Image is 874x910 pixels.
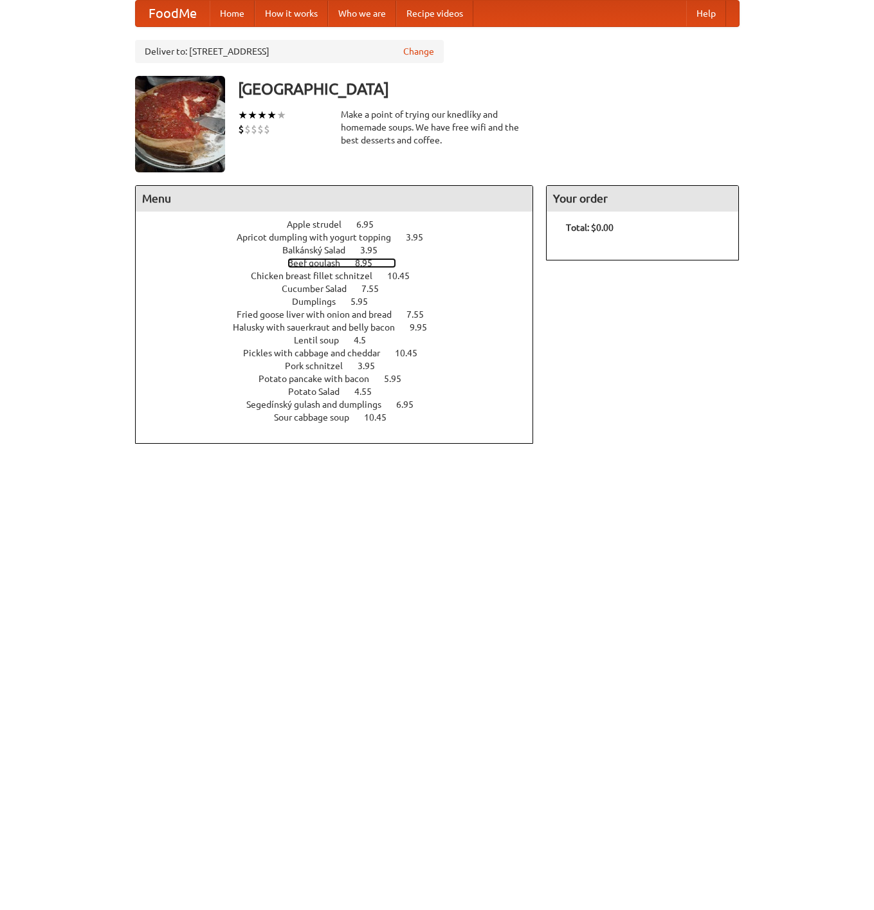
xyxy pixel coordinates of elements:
img: angular.jpg [135,76,225,172]
li: ★ [277,108,286,122]
a: Cucumber Salad 7.55 [282,284,403,294]
h4: Your order [547,186,738,212]
span: 3.95 [406,232,436,242]
span: 6.95 [396,399,426,410]
a: How it works [255,1,328,26]
a: Help [686,1,726,26]
a: Recipe videos [396,1,473,26]
a: Who we are [328,1,396,26]
a: Home [210,1,255,26]
span: Segedínský gulash and dumplings [246,399,394,410]
li: $ [238,122,244,136]
span: 6.95 [356,219,387,230]
a: Change [403,45,434,58]
li: $ [264,122,270,136]
span: 4.5 [354,335,379,345]
a: Potato Salad 4.55 [288,387,396,397]
span: Cucumber Salad [282,284,360,294]
li: ★ [238,108,248,122]
a: Balkánský Salad 3.95 [282,245,401,255]
a: Segedínský gulash and dumplings 6.95 [246,399,437,410]
span: 10.45 [387,271,423,281]
span: Potato Salad [288,387,352,397]
li: $ [251,122,257,136]
span: Apple strudel [287,219,354,230]
span: Pork schnitzel [285,361,356,371]
span: 10.45 [395,348,430,358]
a: Sour cabbage soup 10.45 [274,412,410,423]
a: Apple strudel 6.95 [287,219,397,230]
span: 3.95 [358,361,388,371]
span: 3.95 [360,245,390,255]
span: 9.95 [410,322,440,332]
span: Pickles with cabbage and cheddar [243,348,393,358]
span: Balkánský Salad [282,245,358,255]
span: Fried goose liver with onion and bread [237,309,405,320]
a: Pork schnitzel 3.95 [285,361,399,371]
b: Total: $0.00 [566,223,614,233]
h3: [GEOGRAPHIC_DATA] [238,76,740,102]
span: 4.55 [354,387,385,397]
span: Dumplings [292,296,349,307]
span: 5.95 [351,296,381,307]
a: Dumplings 5.95 [292,296,392,307]
a: Beef goulash 8.95 [287,258,396,268]
span: Halusky with sauerkraut and belly bacon [233,322,408,332]
span: Apricot dumpling with yogurt topping [237,232,404,242]
a: Chicken breast fillet schnitzel 10.45 [251,271,433,281]
a: Potato pancake with bacon 5.95 [259,374,425,384]
a: Lentil soup 4.5 [294,335,390,345]
span: 10.45 [364,412,399,423]
li: $ [257,122,264,136]
li: ★ [257,108,267,122]
span: 5.95 [384,374,414,384]
span: Potato pancake with bacon [259,374,382,384]
span: 7.55 [361,284,392,294]
li: ★ [267,108,277,122]
span: Sour cabbage soup [274,412,362,423]
li: $ [244,122,251,136]
span: 7.55 [406,309,437,320]
li: ★ [248,108,257,122]
a: Pickles with cabbage and cheddar 10.45 [243,348,441,358]
div: Make a point of trying our knedlíky and homemade soups. We have free wifi and the best desserts a... [341,108,534,147]
a: FoodMe [136,1,210,26]
div: Deliver to: [STREET_ADDRESS] [135,40,444,63]
span: Lentil soup [294,335,352,345]
span: 8.95 [355,258,385,268]
a: Apricot dumpling with yogurt topping 3.95 [237,232,447,242]
a: Halusky with sauerkraut and belly bacon 9.95 [233,322,451,332]
h4: Menu [136,186,533,212]
a: Fried goose liver with onion and bread 7.55 [237,309,448,320]
span: Beef goulash [287,258,353,268]
span: Chicken breast fillet schnitzel [251,271,385,281]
